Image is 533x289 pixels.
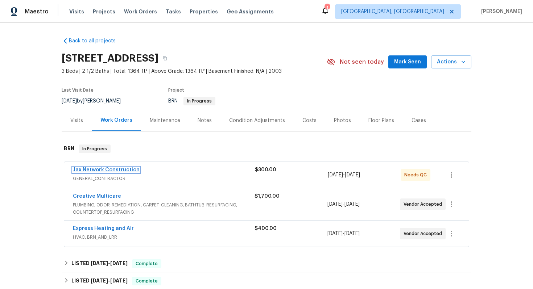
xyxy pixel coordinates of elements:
[73,234,255,241] span: HVAC, BRN_AND_LRR
[73,167,140,172] a: Jax Network Construction
[100,117,132,124] div: Work Orders
[327,202,343,207] span: [DATE]
[62,99,77,104] span: [DATE]
[73,201,255,216] span: PLUMBING, ODOR_REMEDIATION, CARPET_CLEANING, BATHTUB_RESURFACING, COUNTERTOP_RESURFACING
[158,52,172,65] button: Copy Address
[62,88,94,92] span: Last Visit Date
[327,201,360,208] span: -
[394,58,421,67] span: Mark Seen
[79,145,110,152] span: In Progress
[344,231,360,236] span: [DATE]
[198,117,212,124] div: Notes
[334,117,351,124] div: Photos
[73,175,255,182] span: GENERAL_CONTRACTOR
[110,278,128,283] span: [DATE]
[325,4,330,12] div: 1
[166,9,181,14] span: Tasks
[62,68,327,75] span: 3 Beds | 2 1/2 Baths | Total: 1364 ft² | Above Grade: 1364 ft² | Basement Finished: N/A | 2003
[368,117,394,124] div: Floor Plans
[168,99,215,104] span: BRN
[71,259,128,268] h6: LISTED
[62,55,158,62] h2: [STREET_ADDRESS]
[404,171,430,179] span: Needs QC
[93,8,115,15] span: Projects
[133,260,161,267] span: Complete
[388,55,427,69] button: Mark Seen
[73,194,121,199] a: Creative Multicare
[69,8,84,15] span: Visits
[64,144,74,153] h6: BRN
[404,230,445,237] span: Vendor Accepted
[110,261,128,266] span: [DATE]
[344,202,360,207] span: [DATE]
[190,8,218,15] span: Properties
[150,117,180,124] div: Maintenance
[328,171,360,179] span: -
[255,226,277,231] span: $400.00
[62,97,129,105] div: by [PERSON_NAME]
[62,137,471,160] div: BRN In Progress
[91,278,108,283] span: [DATE]
[70,117,83,124] div: Visits
[184,99,215,103] span: In Progress
[73,226,134,231] a: Express Heating and Air
[255,194,280,199] span: $1,700.00
[345,172,360,177] span: [DATE]
[91,261,108,266] span: [DATE]
[328,172,343,177] span: [DATE]
[327,230,360,237] span: -
[341,8,444,15] span: [GEOGRAPHIC_DATA], [GEOGRAPHIC_DATA]
[404,201,445,208] span: Vendor Accepted
[124,8,157,15] span: Work Orders
[91,278,128,283] span: -
[478,8,522,15] span: [PERSON_NAME]
[302,117,317,124] div: Costs
[62,37,131,45] a: Back to all projects
[227,8,274,15] span: Geo Assignments
[133,277,161,285] span: Complete
[255,167,276,172] span: $300.00
[229,117,285,124] div: Condition Adjustments
[91,261,128,266] span: -
[412,117,426,124] div: Cases
[71,277,128,285] h6: LISTED
[168,88,184,92] span: Project
[327,231,343,236] span: [DATE]
[437,58,466,67] span: Actions
[431,55,471,69] button: Actions
[25,8,49,15] span: Maestro
[340,58,384,66] span: Not seen today
[62,255,471,272] div: LISTED [DATE]-[DATE]Complete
